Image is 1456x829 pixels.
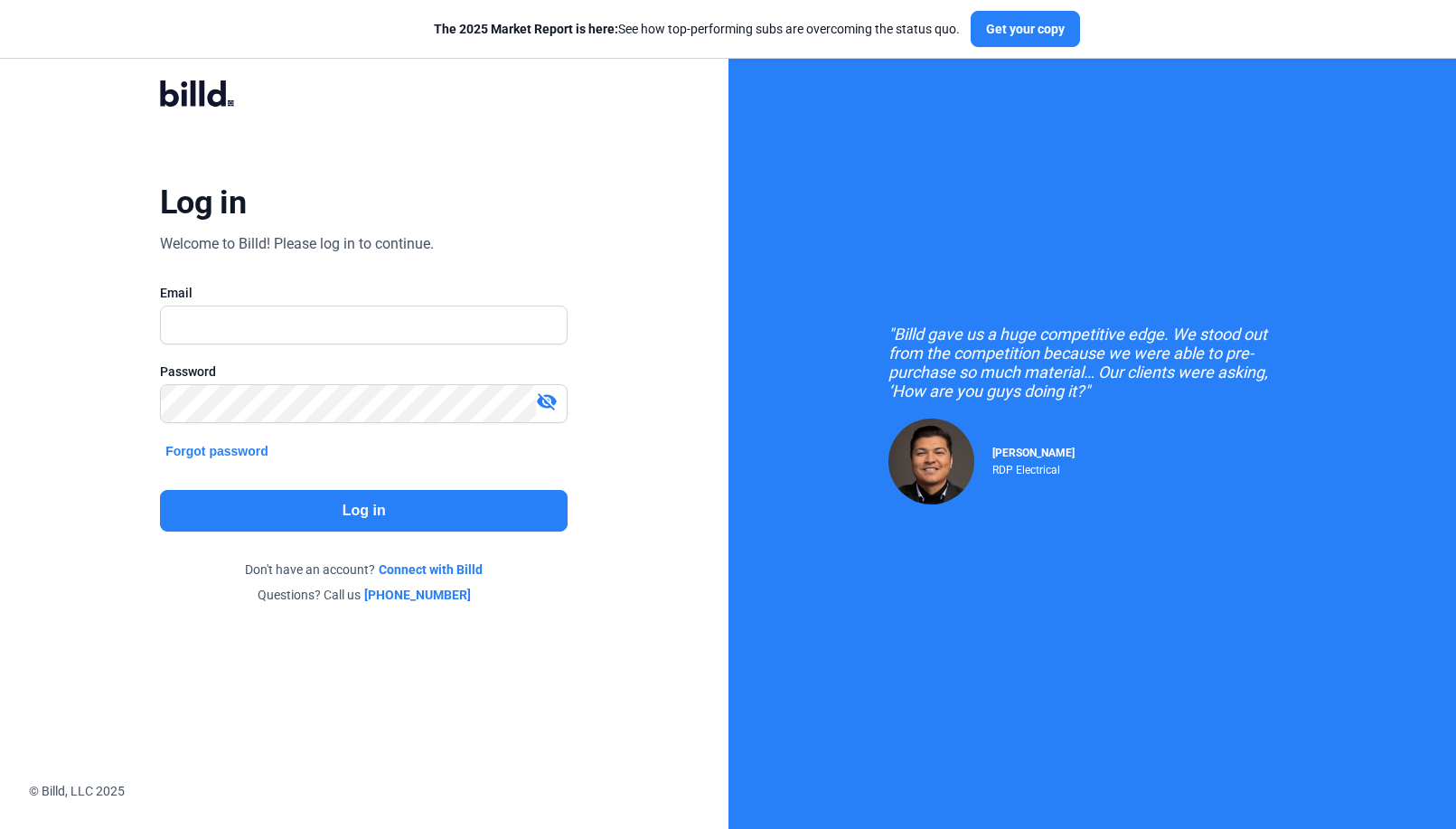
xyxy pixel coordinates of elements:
span: [PERSON_NAME] [992,447,1075,459]
div: RDP Electrical [992,459,1075,476]
a: Connect with Billd [379,561,483,579]
mat-icon: visibility_off [536,391,558,412]
div: "Billd gave us a huge competitive edge. We stood out from the competition because we were able to... [888,325,1295,400]
div: See how top-performing subs are overcoming the status quo. [434,20,960,38]
button: Log in [160,490,568,532]
button: Forgot password [160,441,274,461]
a: [PHONE_NUMBER] [364,586,471,604]
div: Email [160,284,568,302]
div: Password [160,363,568,381]
div: Don't have an account? [160,561,568,579]
div: Questions? Call us [160,586,568,604]
div: Log in [160,183,246,222]
span: The 2025 Market Report is here: [434,22,618,36]
button: Get your copy [971,11,1080,47]
img: Raul Pacheco [888,419,974,504]
div: Welcome to Billd! Please log in to continue. [160,233,434,255]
